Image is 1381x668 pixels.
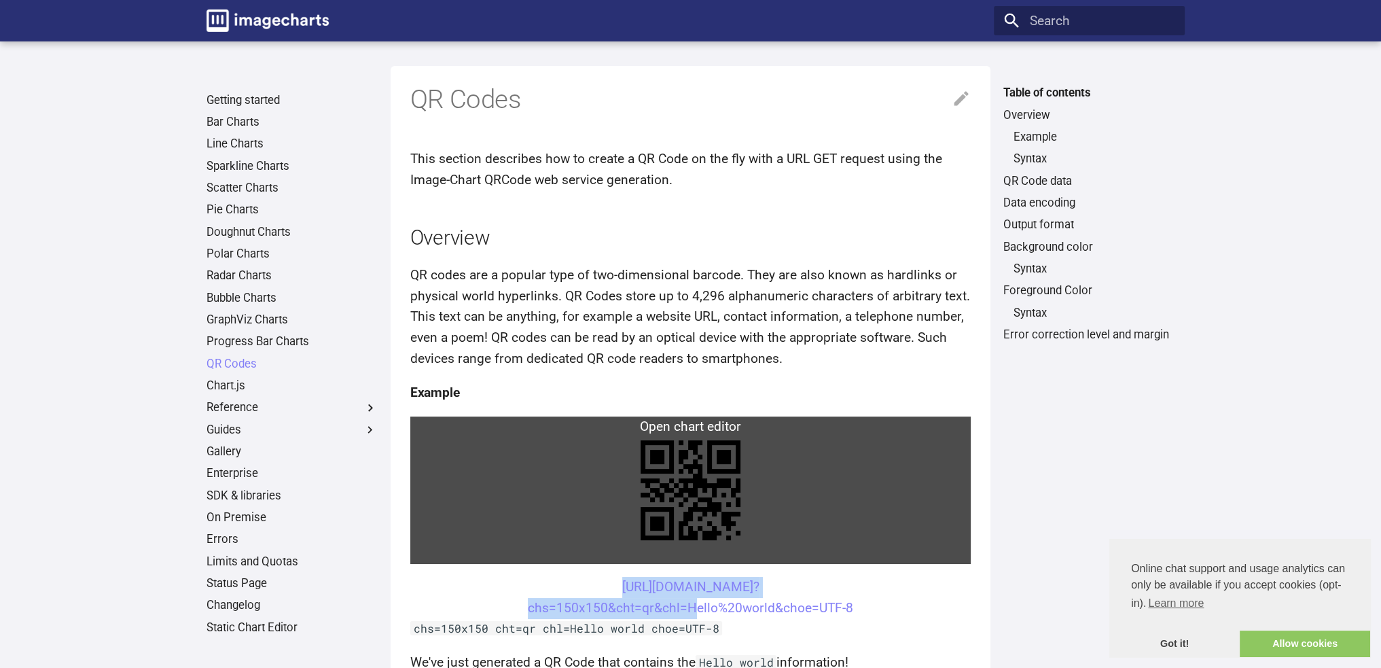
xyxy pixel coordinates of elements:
[1014,262,1175,277] a: Syntax
[207,268,378,283] a: Radar Charts
[207,159,378,174] a: Sparkline Charts
[207,291,378,306] a: Bubble Charts
[207,357,378,372] a: QR Codes
[410,265,971,370] p: QR codes are a popular type of two-dimensional barcode. They are also known as hardlinks or physi...
[410,224,971,252] h2: Overview
[207,247,378,262] a: Polar Charts
[994,86,1185,342] nav: Table of contents
[410,82,971,116] h1: QR Codes
[1131,561,1348,614] span: Online chat support and usage analytics can only be available if you accept cookies (opt-in).
[1014,306,1175,321] a: Syntax
[1014,152,1175,166] a: Syntax
[207,510,378,525] a: On Premise
[1003,328,1174,342] a: Error correction level and margin
[1146,593,1206,614] a: learn more about cookies
[207,93,378,108] a: Getting started
[200,3,335,39] a: Image-Charts documentation
[1003,108,1174,123] a: Overview
[1003,240,1174,255] a: Background color
[1003,130,1174,166] nav: Overview
[1109,631,1240,658] a: dismiss cookie message
[1003,196,1174,211] a: Data encoding
[207,489,378,504] a: SDK & libraries
[207,466,378,481] a: Enterprise
[207,313,378,328] a: GraphViz Charts
[1003,306,1174,321] nav: Foreground Color
[1003,174,1174,189] a: QR Code data
[207,400,378,415] label: Reference
[528,579,853,616] a: [URL][DOMAIN_NAME]?chs=150x150&cht=qr&chl=Hello%20world&choe=UTF-8
[1240,631,1370,658] a: allow cookies
[1003,217,1174,232] a: Output format
[207,598,378,613] a: Changelog
[207,576,378,591] a: Status Page
[1003,283,1174,298] a: Foreground Color
[207,334,378,349] a: Progress Bar Charts
[1014,130,1175,145] a: Example
[1003,262,1174,277] nav: Background color
[410,621,723,635] code: chs=150x150 cht=qr chl=Hello world choe=UTF-8
[207,181,378,196] a: Scatter Charts
[1109,539,1370,657] div: cookieconsent
[994,6,1185,35] input: Search
[207,10,329,32] img: logo
[207,555,378,569] a: Limits and Quotas
[207,137,378,152] a: Line Charts
[994,86,1185,101] label: Table of contents
[410,149,971,190] p: This section describes how to create a QR Code on the fly with a URL GET request using the Image-...
[207,225,378,240] a: Doughnut Charts
[207,115,378,130] a: Bar Charts
[207,444,378,459] a: Gallery
[207,379,378,393] a: Chart.js
[207,203,378,217] a: Pie Charts
[410,383,971,404] h4: Example
[207,620,378,635] a: Static Chart Editor
[207,423,378,438] label: Guides
[207,532,378,547] a: Errors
